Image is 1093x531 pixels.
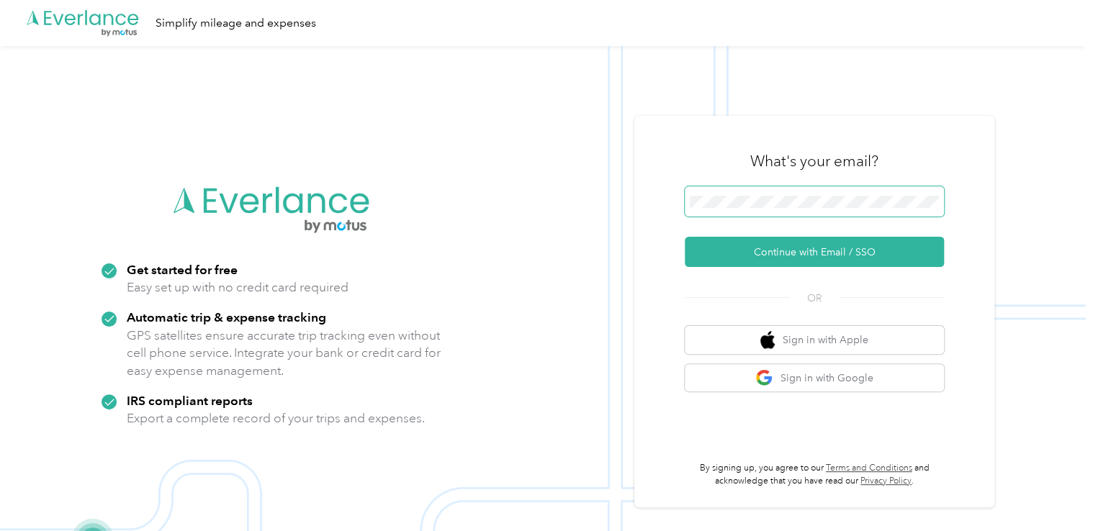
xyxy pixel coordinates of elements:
strong: IRS compliant reports [127,393,253,408]
div: Simplify mileage and expenses [156,14,316,32]
h3: What's your email? [750,151,878,171]
p: Export a complete record of your trips and expenses. [127,409,425,427]
p: Easy set up with no credit card required [127,278,348,296]
img: apple logo [760,331,775,349]
button: apple logoSign in with Apple [685,326,944,354]
p: By signing up, you agree to our and acknowledge that you have read our . [685,462,944,487]
img: google logo [755,369,773,387]
strong: Automatic trip & expense tracking [127,309,326,324]
a: Privacy Policy [860,476,912,486]
strong: Get started for free [127,262,238,277]
a: Terms and Conditions [826,463,912,473]
p: GPS satellites ensure accurate trip tracking even without cell phone service. Integrate your bank... [127,327,441,380]
button: Continue with Email / SSO [685,237,944,267]
button: google logoSign in with Google [685,364,944,392]
span: OR [789,291,840,306]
